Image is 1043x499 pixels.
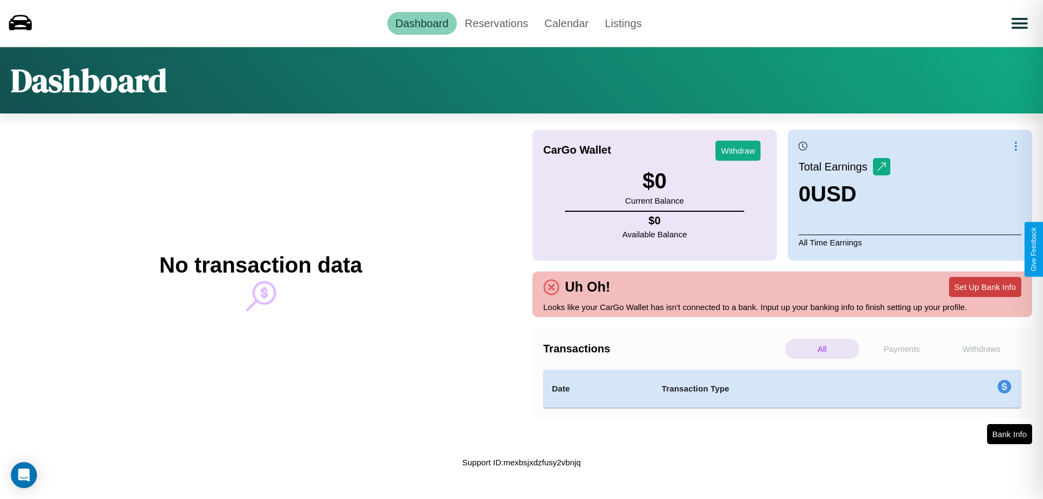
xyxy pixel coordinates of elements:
[799,235,1021,250] p: All Time Earnings
[949,277,1021,297] button: Set Up Bank Info
[552,382,644,395] h4: Date
[462,455,581,470] p: Support ID: mexbsjxdzfusy2vbnjq
[1004,8,1035,39] button: Open menu
[785,339,859,359] p: All
[543,300,1021,314] p: Looks like your CarGo Wallet has isn't connected to a bank. Input up your banking info to finish ...
[987,424,1032,444] button: Bank Info
[623,227,687,242] p: Available Balance
[625,169,684,193] h3: $ 0
[11,58,167,103] h1: Dashboard
[159,253,362,277] h2: No transaction data
[662,382,908,395] h4: Transaction Type
[457,12,537,35] a: Reservations
[1030,228,1038,271] div: Give Feedback
[543,370,1021,408] table: simple table
[596,12,650,35] a: Listings
[944,339,1019,359] p: Withdraws
[625,193,684,208] p: Current Balance
[623,214,687,227] h4: $ 0
[560,279,615,295] h4: Uh Oh!
[799,157,873,176] p: Total Earnings
[543,144,611,156] h4: CarGo Wallet
[799,182,890,206] h3: 0 USD
[543,343,782,355] h4: Transactions
[865,339,939,359] p: Payments
[387,12,457,35] a: Dashboard
[715,141,761,161] button: Withdraw
[536,12,596,35] a: Calendar
[11,462,37,488] div: Open Intercom Messenger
